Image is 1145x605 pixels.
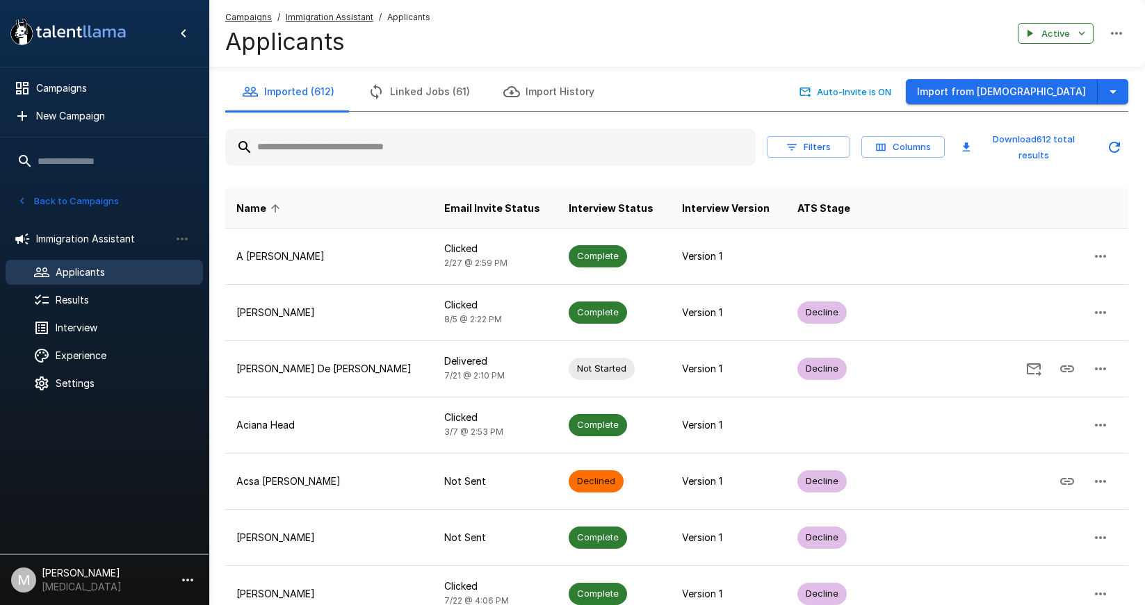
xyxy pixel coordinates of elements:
[387,10,430,24] span: Applicants
[682,531,775,545] p: Version 1
[569,306,627,319] span: Complete
[236,531,422,545] p: [PERSON_NAME]
[487,72,611,111] button: Import History
[444,298,546,312] p: Clicked
[569,418,627,431] span: Complete
[797,587,847,600] span: Decline
[225,27,430,56] h4: Applicants
[225,12,272,22] u: Campaigns
[569,249,627,263] span: Complete
[236,306,422,320] p: [PERSON_NAME]
[569,362,635,375] span: Not Started
[444,242,546,256] p: Clicked
[1050,362,1084,374] span: Copy Interview Link
[861,136,945,158] button: Columns
[444,474,546,488] p: Not Sent
[682,418,775,432] p: Version 1
[797,306,847,319] span: Decline
[444,426,503,437] span: 3/7 @ 2:53 PM
[682,362,775,376] p: Version 1
[797,474,847,488] span: Decline
[379,10,382,24] span: /
[236,474,422,488] p: Acsa [PERSON_NAME]
[682,306,775,320] p: Version 1
[1101,133,1128,161] button: Updated Today - 8:19 AM
[1018,23,1094,44] button: Active
[444,579,546,593] p: Clicked
[682,474,775,488] p: Version 1
[797,362,847,375] span: Decline
[444,370,505,381] span: 7/21 @ 2:10 PM
[236,362,422,376] p: [PERSON_NAME] De [PERSON_NAME]
[444,200,540,217] span: Email Invite Status
[797,81,895,103] button: Auto-Invite is ON
[956,129,1095,166] button: Download612 total results
[569,587,627,600] span: Complete
[444,314,502,324] span: 8/5 @ 2:22 PM
[444,411,546,424] p: Clicked
[569,531,627,544] span: Complete
[236,200,284,217] span: Name
[236,418,422,432] p: Aciana Head
[444,258,507,268] span: 2/27 @ 2:59 PM
[444,354,546,368] p: Delivered
[286,12,373,22] u: Immigration Assistant
[797,200,850,217] span: ATS Stage
[797,531,847,544] span: Decline
[351,72,487,111] button: Linked Jobs (61)
[444,531,546,545] p: Not Sent
[569,474,624,488] span: Declined
[682,587,775,601] p: Version 1
[906,79,1098,105] button: Import from [DEMOGRAPHIC_DATA]
[277,10,280,24] span: /
[236,249,422,263] p: A [PERSON_NAME]
[569,200,653,217] span: Interview Status
[1017,362,1050,374] span: Send Invitation
[767,136,850,158] button: Filters
[682,249,775,263] p: Version 1
[236,587,422,601] p: [PERSON_NAME]
[1050,474,1084,486] span: Copy Interview Link
[682,200,770,217] span: Interview Version
[225,72,351,111] button: Imported (612)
